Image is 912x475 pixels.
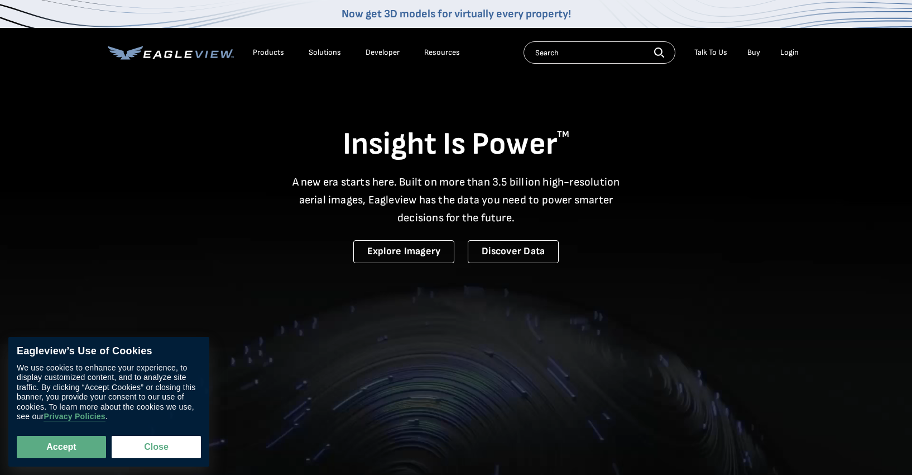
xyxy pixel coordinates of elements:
p: A new era starts here. Built on more than 3.5 billion high-resolution aerial images, Eagleview ha... [285,173,627,227]
a: Developer [366,47,400,58]
button: Accept [17,436,106,458]
a: Buy [747,47,760,58]
input: Search [524,41,675,64]
div: Talk To Us [694,47,727,58]
div: Solutions [309,47,341,58]
div: Products [253,47,284,58]
div: Eagleview’s Use of Cookies [17,345,201,358]
sup: TM [557,129,569,140]
a: Now get 3D models for virtually every property! [342,7,571,21]
div: Login [780,47,799,58]
div: Resources [424,47,460,58]
a: Privacy Policies [44,412,105,422]
div: We use cookies to enhance your experience, to display customized content, and to analyze site tra... [17,363,201,422]
button: Close [112,436,201,458]
a: Explore Imagery [353,240,455,263]
h1: Insight Is Power [108,125,804,164]
a: Discover Data [468,240,559,263]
